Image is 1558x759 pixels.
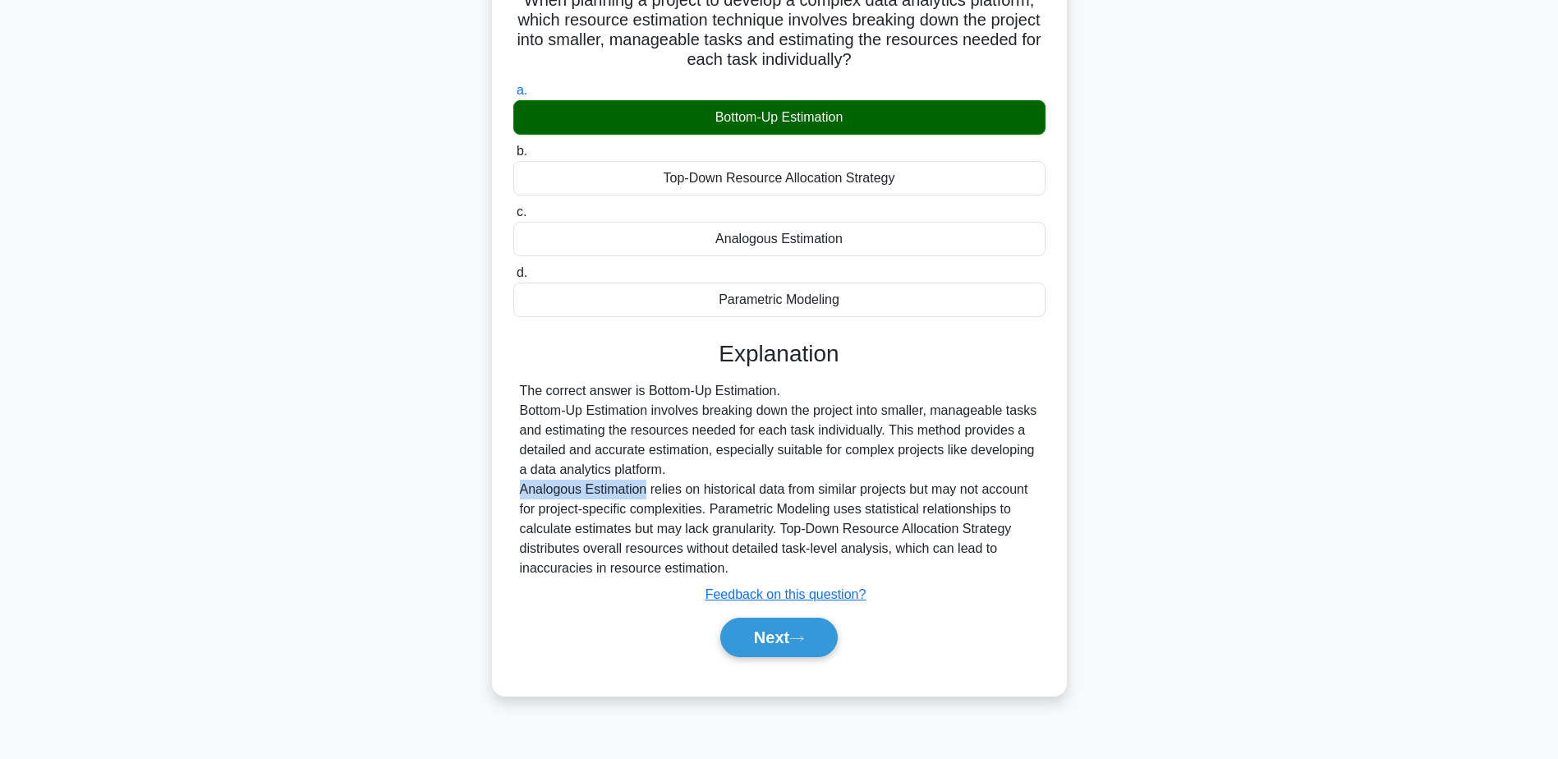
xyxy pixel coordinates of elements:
span: c. [517,205,526,218]
div: Parametric Modeling [513,283,1046,317]
span: d. [517,265,527,279]
div: Top-Down Resource Allocation Strategy [513,161,1046,195]
span: b. [517,144,527,158]
div: Bottom-Up Estimation [513,100,1046,135]
span: a. [517,83,527,97]
div: The correct answer is Bottom-Up Estimation. Bottom-Up Estimation involves breaking down the proje... [520,381,1039,578]
button: Next [720,618,838,657]
a: Feedback on this question? [705,587,866,601]
h3: Explanation [523,340,1036,368]
div: Analogous Estimation [513,222,1046,256]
